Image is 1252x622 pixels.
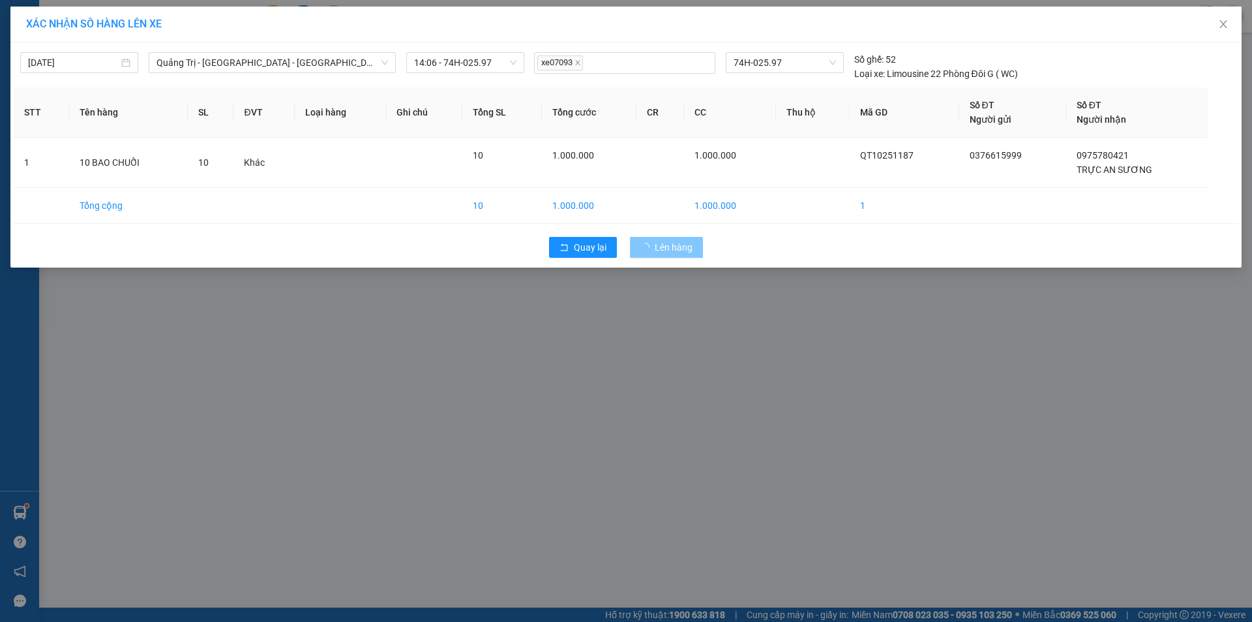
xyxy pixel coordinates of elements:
[188,87,233,138] th: SL
[850,188,959,224] td: 1
[854,52,896,67] div: 52
[1205,7,1242,43] button: Close
[854,52,884,67] span: Số ghế:
[11,11,115,42] div: VP 330 [PERSON_NAME]
[1077,100,1101,110] span: Số ĐT
[684,188,776,224] td: 1.000.000
[1077,150,1129,161] span: 0975780421
[574,240,606,255] span: Quay lại
[462,87,542,138] th: Tổng SL
[295,87,385,138] th: Loại hàng
[734,53,835,72] span: 74H-025.97
[636,87,684,138] th: CR
[574,59,581,66] span: close
[552,150,594,161] span: 1.000.000
[970,114,1011,125] span: Người gửi
[970,100,994,110] span: Số ĐT
[198,157,209,168] span: 10
[684,87,776,138] th: CC
[776,87,850,138] th: Thu hộ
[542,87,636,138] th: Tổng cước
[860,150,914,161] span: QT10251187
[233,138,295,188] td: Khác
[655,240,693,255] span: Lên hàng
[1218,19,1229,29] span: close
[381,59,389,67] span: down
[1077,164,1152,175] span: TRỰC AN SƯƠNG
[125,42,216,61] div: 0855963246
[1077,114,1126,125] span: Người nhận
[559,243,569,253] span: rollback
[156,53,388,72] span: Quảng Trị - Huế - Đà Nẵng - Vũng Tàu
[233,87,295,138] th: ĐVT
[14,87,69,138] th: STT
[537,55,583,70] span: xe07093
[850,87,959,138] th: Mã GD
[11,42,115,61] div: 0944127997
[69,87,188,138] th: Tên hàng
[14,138,69,188] td: 1
[125,61,188,106] span: SUỐI TIÊN
[386,87,462,138] th: Ghi chú
[125,11,216,42] div: VP An Sương
[640,243,655,252] span: loading
[28,55,119,70] input: 11/10/2025
[11,12,31,26] span: Gửi:
[542,188,636,224] td: 1.000.000
[11,68,30,82] span: DĐ:
[462,188,542,224] td: 10
[69,138,188,188] td: 10 BAO CHUỐI
[473,150,483,161] span: 10
[549,237,617,258] button: rollbackQuay lại
[630,237,703,258] button: Lên hàng
[125,68,143,82] span: DĐ:
[69,188,188,224] td: Tổng cộng
[30,61,63,84] span: 330
[694,150,736,161] span: 1.000.000
[125,12,156,26] span: Nhận:
[26,18,162,30] span: XÁC NHẬN SỐ HÀNG LÊN XE
[854,67,1018,81] div: Limousine 22 Phòng Đôi G ( WC)
[414,53,516,72] span: 14:06 - 74H-025.97
[970,150,1022,161] span: 0376615999
[854,67,885,81] span: Loại xe:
